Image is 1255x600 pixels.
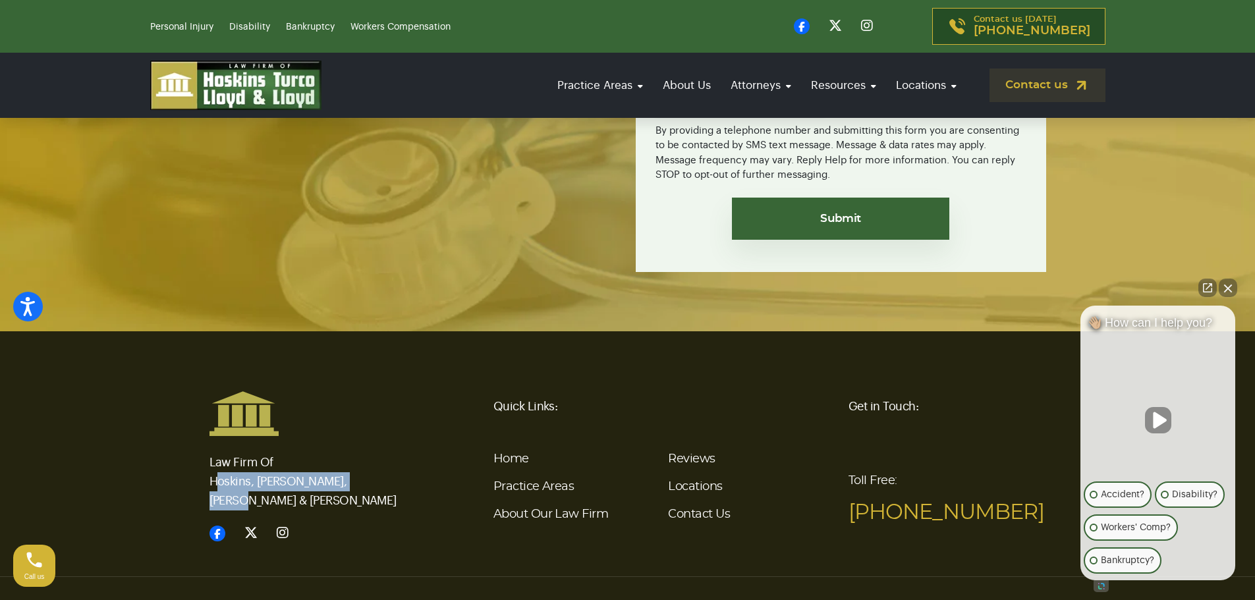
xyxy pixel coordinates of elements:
[350,22,451,32] a: Workers Compensation
[493,453,529,465] a: Home
[668,481,722,493] a: Locations
[655,115,1026,183] div: By providing a telephone number and submitting this form you are consenting to be contacted by SM...
[656,67,717,104] a: About Us
[551,67,650,104] a: Practice Areas
[1172,487,1217,503] p: Disability?
[668,508,730,520] a: Contact Us
[150,22,213,32] a: Personal Injury
[974,24,1090,38] span: [PHONE_NUMBER]
[1145,407,1171,433] button: Unmute video
[1094,580,1109,592] a: Open intaker chat
[1080,315,1235,337] div: 👋🏼 How can I help you?
[990,68,1105,102] a: Contact us
[493,391,833,422] h6: Quick Links:
[209,391,279,437] img: Hoskins and Turco Logo
[1219,279,1237,297] button: Close Intaker Chat Widget
[804,67,883,104] a: Resources
[150,61,321,110] img: logo
[24,573,45,580] span: Call us
[209,437,407,510] p: Law Firm Of Hoskins, [PERSON_NAME], [PERSON_NAME] & [PERSON_NAME]
[493,508,608,520] a: About Our Law Firm
[493,481,574,493] a: Practice Areas
[229,22,270,32] a: Disability
[1101,553,1154,568] p: Bankruptcy?
[286,22,335,32] a: Bankruptcy
[1101,487,1144,503] p: Accident?
[849,465,1046,528] p: Toll Free:
[1198,279,1217,297] a: Open direct chat
[932,8,1105,45] a: Contact us [DATE][PHONE_NUMBER]
[668,453,715,465] a: Reviews
[849,391,1046,422] h6: Get in Touch:
[889,67,963,104] a: Locations
[849,502,1044,523] a: [PHONE_NUMBER]
[1101,520,1171,535] p: Workers' Comp?
[974,15,1090,38] p: Contact us [DATE]
[732,198,949,240] input: Submit
[724,67,798,104] a: Attorneys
